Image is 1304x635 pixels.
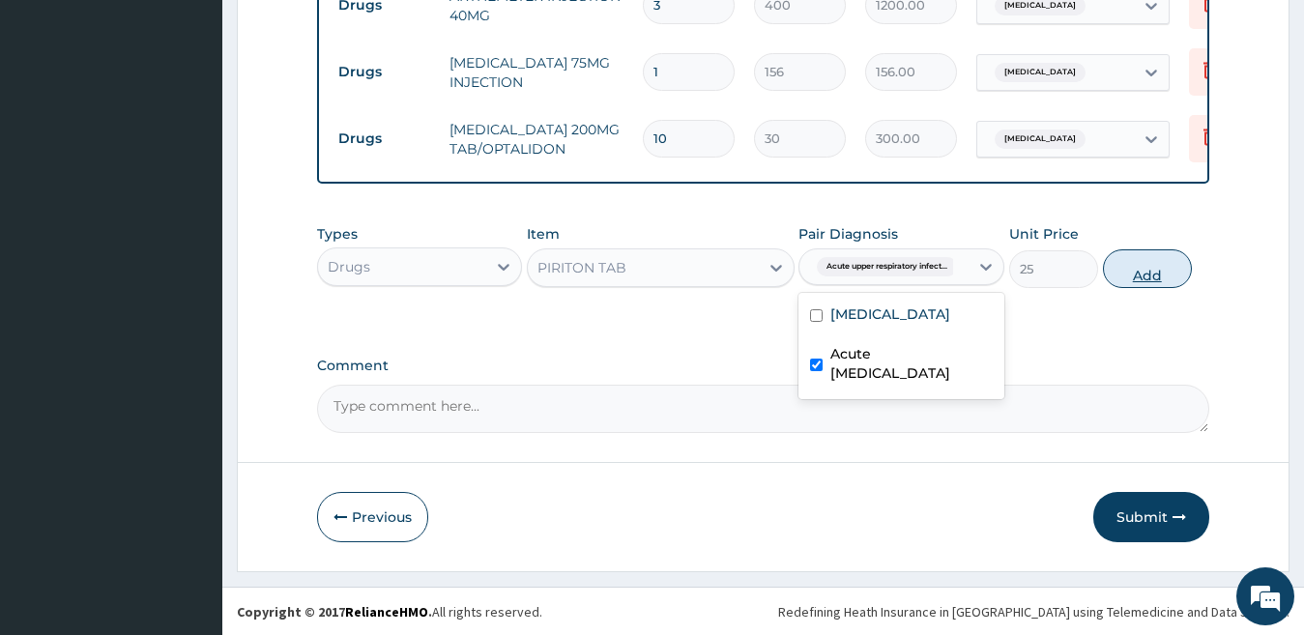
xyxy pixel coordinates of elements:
[1093,492,1209,542] button: Submit
[317,358,1210,374] label: Comment
[537,258,626,277] div: PIRITON TAB
[329,54,440,90] td: Drugs
[830,344,993,383] label: Acute [MEDICAL_DATA]
[440,110,633,168] td: [MEDICAL_DATA] 200MG TAB/OPTALIDON
[817,257,957,276] span: Acute upper respiratory infect...
[101,108,325,133] div: Chat with us now
[527,224,560,244] label: Item
[36,97,78,145] img: d_794563401_company_1708531726252_794563401
[237,603,432,621] strong: Copyright © 2017 .
[1009,224,1079,244] label: Unit Price
[317,10,363,56] div: Minimize live chat window
[995,130,1086,149] span: [MEDICAL_DATA]
[995,63,1086,82] span: [MEDICAL_DATA]
[329,121,440,157] td: Drugs
[317,492,428,542] button: Previous
[328,257,370,276] div: Drugs
[440,43,633,101] td: [MEDICAL_DATA] 75MG INJECTION
[830,304,950,324] label: [MEDICAL_DATA]
[778,602,1290,621] div: Redefining Heath Insurance in [GEOGRAPHIC_DATA] using Telemedicine and Data Science!
[345,603,428,621] a: RelianceHMO
[112,192,267,388] span: We're online!
[1103,249,1192,288] button: Add
[10,426,368,494] textarea: Type your message and hit 'Enter'
[798,224,898,244] label: Pair Diagnosis
[317,226,358,243] label: Types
